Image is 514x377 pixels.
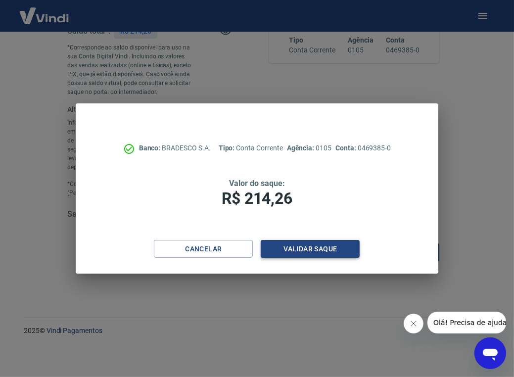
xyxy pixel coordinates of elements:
[219,144,236,152] span: Tipo:
[335,144,358,152] span: Conta:
[222,189,292,208] span: R$ 214,26
[287,144,316,152] span: Agência:
[261,240,360,258] button: Validar saque
[139,143,211,153] p: BRADESCO S.A.
[335,143,391,153] p: 0469385-0
[427,312,506,333] iframe: Mensagem da empresa
[229,179,284,188] span: Valor do saque:
[219,143,283,153] p: Conta Corrente
[154,240,253,258] button: Cancelar
[474,337,506,369] iframe: Botão para abrir a janela de mensagens
[287,143,331,153] p: 0105
[6,7,83,15] span: Olá! Precisa de ajuda?
[139,144,162,152] span: Banco:
[404,314,423,333] iframe: Fechar mensagem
